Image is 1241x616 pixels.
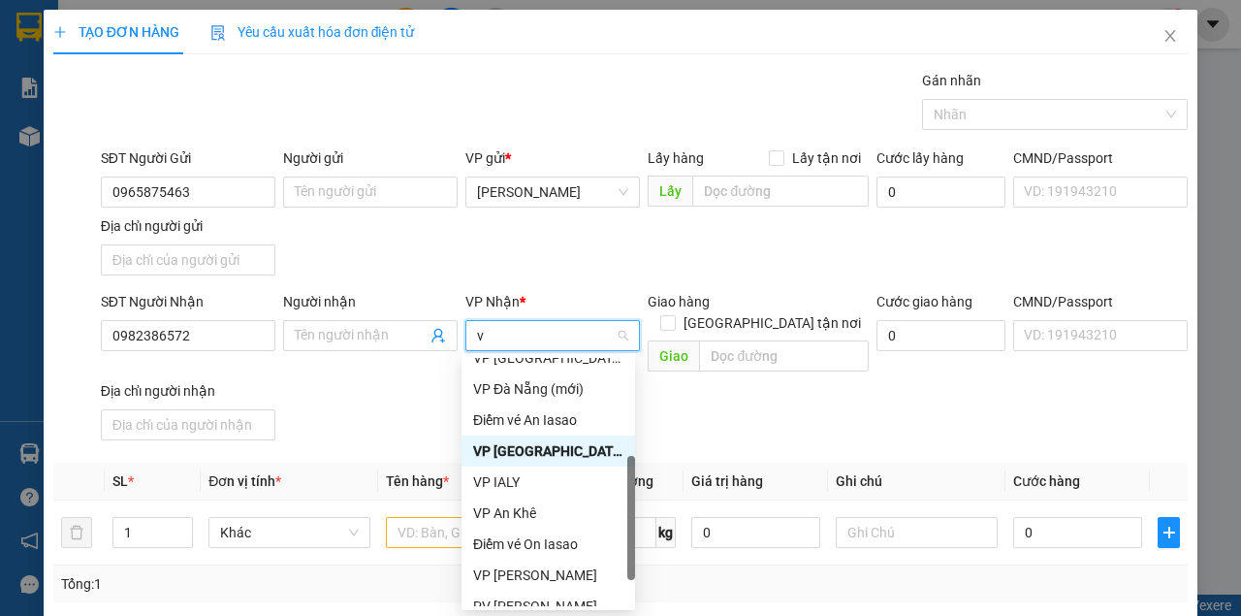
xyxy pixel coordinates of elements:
span: Giao [648,340,699,372]
span: Lấy tận nơi [784,147,869,169]
div: VP IALY [473,471,623,493]
span: Lấy [648,176,692,207]
span: Đơn vị tính [208,473,281,489]
div: VP [PERSON_NAME] [473,565,623,586]
input: VD: Bàn, Ghế [386,517,548,548]
span: Yêu cầu xuất hóa đơn điện tử [210,24,415,40]
button: Close [1143,10,1197,64]
span: [GEOGRAPHIC_DATA] tận nơi [676,312,869,334]
div: SĐT Người Nhận [101,291,275,312]
div: SĐT Người Gửi [101,147,275,169]
input: Cước giao hàng [876,320,1005,351]
span: Cước hàng [1013,473,1080,489]
input: Cước lấy hàng [876,177,1005,208]
label: Cước giao hàng [876,294,972,309]
div: Điểm vé On Iasao [473,534,623,555]
div: VP [GEOGRAPHIC_DATA] [473,347,623,369]
span: Giao hàng [648,294,710,309]
input: Dọc đường [692,176,868,207]
span: VP Nhận [465,294,520,309]
div: VP gửi [465,147,640,169]
button: delete [61,517,92,548]
input: Địa chỉ của người nhận [101,409,275,440]
label: Cước lấy hàng [876,150,964,166]
div: Tổng: 1 [61,573,481,595]
span: SL [112,473,128,489]
span: plus [1159,525,1179,540]
span: close [1162,28,1178,44]
div: VP Sài Gòn [461,342,635,373]
div: VP Hòa Lệ Chí [461,560,635,591]
th: Ghi chú [828,463,1005,501]
div: VP [GEOGRAPHIC_DATA] [473,440,623,462]
div: VP Đà Nẵng (mới) [473,378,623,400]
span: kg [656,517,676,548]
span: Lê Đại Hành [477,178,628,207]
div: VP An Khê [461,498,635,529]
div: Điểm vé An Iasao [461,405,635,436]
span: Khác [220,518,359,547]
div: Điểm vé On Iasao [461,529,635,560]
input: Dọc đường [699,340,868,372]
input: 0 [691,517,820,548]
div: Địa chỉ người nhận [101,380,275,402]
input: Ghi Chú [836,517,998,548]
div: Địa chỉ người gửi [101,215,275,237]
div: Người gửi [283,147,458,169]
span: user-add [430,328,446,343]
span: Giá trị hàng [691,473,763,489]
div: CMND/Passport [1013,291,1188,312]
span: TẠO ĐƠN HÀNG [53,24,179,40]
div: Điểm vé An Iasao [473,409,623,431]
button: plus [1158,517,1180,548]
div: Người nhận [283,291,458,312]
div: VP Đà Nẵng [461,436,635,467]
label: Gán nhãn [922,73,981,88]
img: icon [210,25,226,41]
div: VP IALY [461,467,635,498]
input: Địa chỉ của người gửi [101,244,275,276]
span: Lấy hàng [648,150,704,166]
div: CMND/Passport [1013,147,1188,169]
div: VP An Khê [473,503,623,524]
span: plus [53,25,67,39]
div: VP Đà Nẵng (mới) [461,373,635,405]
span: Tên hàng [386,473,449,489]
